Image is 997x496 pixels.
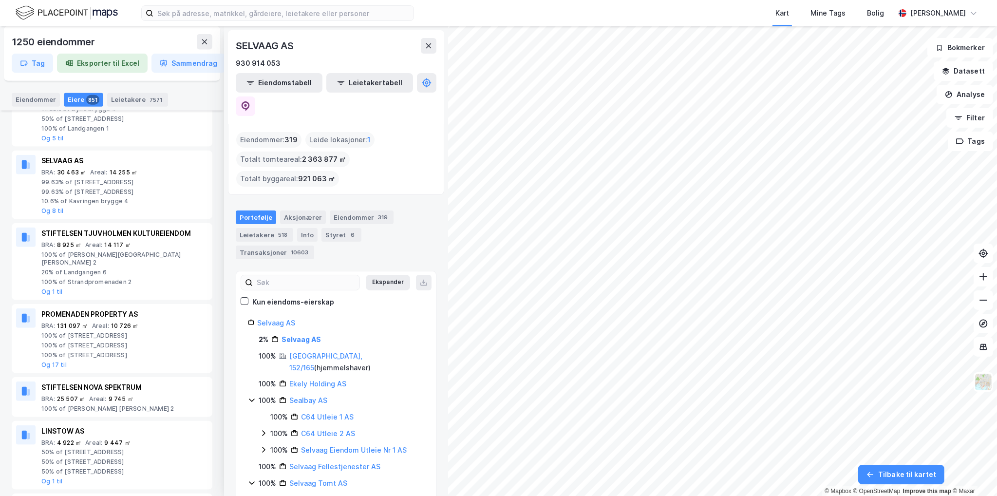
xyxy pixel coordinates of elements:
input: Søk [253,275,359,290]
img: logo.f888ab2527a4732fd821a326f86c7f29.svg [16,4,118,21]
a: Improve this map [903,488,951,495]
div: 100% [270,411,288,423]
div: 4 922 ㎡ [57,439,81,447]
button: Eksporter til Excel [57,54,148,73]
div: 100% [259,477,276,489]
div: Info [297,228,318,242]
div: BRA : [41,322,55,330]
a: Selvaag Tomt AS [289,479,347,487]
button: Bokmerker [927,38,993,57]
div: 100% of Landgangen 1 [41,125,208,133]
div: 7571 [148,95,164,104]
div: 100% of Strandpromenaden 2 [41,278,208,286]
div: Leide lokasjoner : [305,132,375,148]
div: 100% [259,461,276,473]
div: 8 925 ㎡ [57,241,81,249]
button: Og 1 til [41,477,63,485]
div: STIFTELSEN NOVA SPEKTRUM [41,382,208,393]
input: Søk på adresse, matrikkel, gårdeiere, leietakere eller personer [153,6,414,20]
div: Totalt byggareal : [236,171,339,187]
button: Filter [946,108,993,128]
img: Z [974,373,993,391]
div: 100% of [PERSON_NAME] [PERSON_NAME] 2 [41,405,208,413]
div: ( hjemmelshaver ) [289,350,424,374]
button: Tags [948,132,993,151]
div: Leietakere [236,228,293,242]
div: Aksjonærer [280,210,326,224]
iframe: Chat Widget [948,449,997,496]
div: 100% [259,350,276,362]
button: Tilbake til kartet [858,465,944,484]
div: 930 914 053 [236,57,281,69]
div: 14 117 ㎡ [104,241,131,249]
div: LINSTOW AS [41,425,208,437]
button: Eiendomstabell [236,73,322,93]
div: STIFTELSEN TJUVHOLMEN KULTUREIENDOM [41,228,208,239]
div: Eiere [64,93,103,106]
a: Selvaag AS [257,319,295,327]
div: 99.63% of [STREET_ADDRESS] [41,178,208,186]
div: 100% [270,444,288,456]
div: 50% of [STREET_ADDRESS] [41,468,208,476]
div: Leietakere [107,93,168,106]
button: Og 17 til [41,361,67,369]
div: 25 507 ㎡ [57,395,86,403]
div: [PERSON_NAME] [910,7,966,19]
div: Styret [321,228,361,242]
div: Areal : [85,241,102,249]
div: PROMENADEN PROPERTY AS [41,308,208,320]
div: 319 [376,212,390,222]
div: SELVAAG AS [236,38,296,54]
a: C64 Utleie 1 AS [301,413,354,421]
button: Analyse [937,85,993,104]
a: Sealbay AS [289,396,327,404]
div: SELVAAG AS [41,155,208,167]
div: 100% of [STREET_ADDRESS] [41,351,208,359]
div: Areal : [89,395,106,403]
button: Sammendrag [151,54,226,73]
div: Areal : [90,169,107,176]
div: 10 726 ㎡ [111,322,139,330]
div: Eiendommer : [236,132,301,148]
a: C64 Utleie 2 AS [301,429,355,438]
div: 100% of [STREET_ADDRESS] [41,332,208,340]
span: 2 363 877 ㎡ [302,153,346,165]
div: BRA : [41,241,55,249]
div: 50% of [STREET_ADDRESS] [41,458,208,466]
div: 1250 eiendommer [12,34,97,50]
button: Datasett [934,61,993,81]
div: 10603 [289,248,310,257]
span: 921 063 ㎡ [298,173,335,185]
div: 100% [259,378,276,390]
div: Kart [775,7,789,19]
span: 319 [284,134,298,146]
span: 1 [367,134,371,146]
div: Kun eiendoms-eierskap [252,296,334,308]
div: BRA : [41,395,55,403]
div: 6 [348,230,357,240]
button: Og 8 til [41,207,64,215]
div: 14 255 ㎡ [110,169,138,176]
a: Selvaag Fellestjenester AS [289,462,380,471]
div: 100% of [STREET_ADDRESS] [41,342,208,349]
button: Ekspander [366,275,410,290]
div: 518 [276,230,289,240]
a: Selvaag Eiendom Utleie Nr 1 AS [301,446,407,454]
a: Selvaag AS [282,335,321,343]
a: OpenStreetMap [853,488,901,495]
button: Tag [12,54,53,73]
div: Mine Tags [810,7,846,19]
div: 9 745 ㎡ [109,395,133,403]
div: 99.63% of [STREET_ADDRESS] [41,188,208,196]
a: Mapbox [825,488,851,495]
button: Og 1 til [41,288,63,296]
div: 100% of [PERSON_NAME][GEOGRAPHIC_DATA][PERSON_NAME] 2 [41,251,208,267]
div: Transaksjoner [236,246,314,259]
div: Eiendommer [12,93,60,106]
div: Totalt tomteareal : [236,152,350,167]
div: 100% [259,395,276,406]
div: 30 463 ㎡ [57,169,87,176]
div: BRA : [41,169,55,176]
div: Bolig [867,7,884,19]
